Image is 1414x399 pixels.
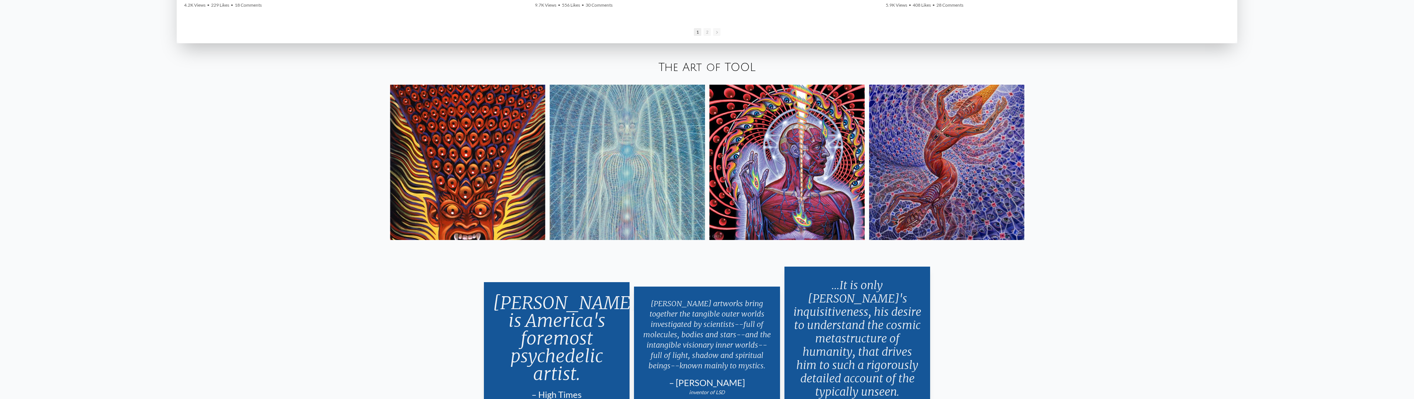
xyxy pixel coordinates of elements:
em: inventor of LSD [689,389,725,395]
span: 5.9K Views [886,2,907,8]
span: 556 Likes [562,2,580,8]
p: [PERSON_NAME] artworks bring together the tangible outer worlds investigated by scientists--full ... [643,295,771,374]
span: Go to slide 1 [694,28,701,36]
span: • [909,2,911,8]
span: 408 Likes [913,2,931,8]
span: • [231,2,233,8]
span: 28 Comments [936,2,963,8]
span: 229 Likes [211,2,229,8]
span: • [932,2,935,8]
div: – [PERSON_NAME] [643,377,771,389]
span: 9.7K Views [535,2,556,8]
span: Go to next slide [713,28,720,36]
span: • [207,2,210,8]
span: Go to slide 2 [703,28,711,36]
span: 18 Comments [235,2,262,8]
a: The Art of TOOL [658,61,756,74]
span: 30 Comments [586,2,613,8]
span: • [581,2,584,8]
span: • [558,2,560,8]
span: 4.2K Views [184,2,206,8]
p: [PERSON_NAME] is America's foremost psychedelic artist. [493,291,621,386]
